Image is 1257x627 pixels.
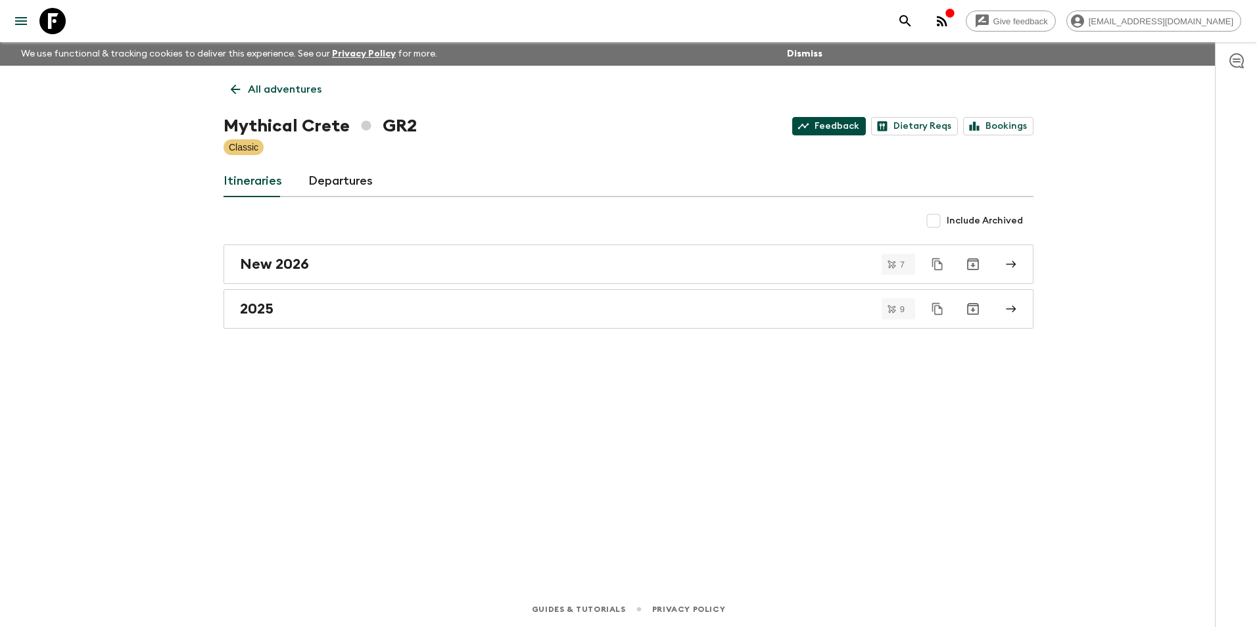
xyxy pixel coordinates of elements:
span: Give feedback [986,16,1055,26]
p: Classic [229,141,258,154]
a: Privacy Policy [652,602,725,616]
h2: New 2026 [240,256,309,273]
a: Bookings [963,117,1033,135]
button: search adventures [892,8,918,34]
span: 7 [892,260,913,269]
button: menu [8,8,34,34]
a: Guides & Tutorials [532,602,626,616]
a: Give feedback [966,11,1056,32]
span: Include Archived [947,214,1023,227]
a: All adventures [224,76,329,103]
button: Duplicate [926,252,949,276]
button: Archive [960,296,986,322]
button: Archive [960,251,986,277]
p: We use functional & tracking cookies to deliver this experience. See our for more. [16,42,442,66]
h1: Mythical Crete GR2 [224,113,417,139]
a: Dietary Reqs [871,117,958,135]
a: Itineraries [224,166,282,197]
p: All adventures [248,81,321,97]
div: [EMAIL_ADDRESS][DOMAIN_NAME] [1066,11,1241,32]
a: Departures [308,166,373,197]
button: Dismiss [784,45,826,63]
a: 2025 [224,289,1033,329]
span: 9 [892,305,913,313]
a: Privacy Policy [332,49,396,58]
button: Duplicate [926,297,949,321]
a: Feedback [792,117,866,135]
h2: 2025 [240,300,273,317]
span: [EMAIL_ADDRESS][DOMAIN_NAME] [1081,16,1241,26]
a: New 2026 [224,244,1033,284]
